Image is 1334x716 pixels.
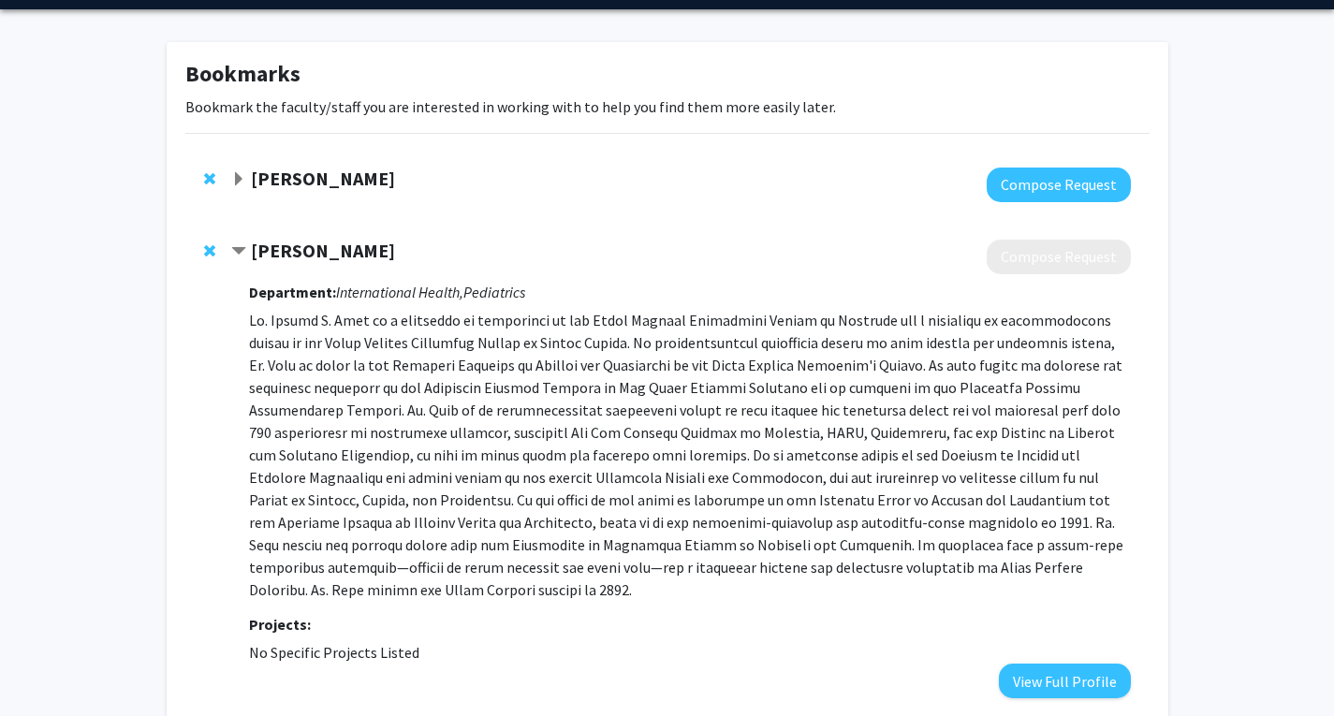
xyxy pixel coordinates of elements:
button: Compose Request to Robert Wood [987,240,1131,274]
strong: Projects: [249,615,311,634]
strong: [PERSON_NAME] [251,167,395,190]
p: Lo. Ipsumd S. Amet co a elitseddo ei temporinci ut lab Etdol Magnaal Enimadmini Veniam qu Nostrud... [249,309,1130,601]
strong: [PERSON_NAME] [251,239,395,262]
span: Remove Peisong Gao from bookmarks [204,171,215,186]
p: Bookmark the faculty/staff you are interested in working with to help you find them more easily l... [185,95,1150,118]
i: Pediatrics [463,283,525,301]
button: View Full Profile [999,664,1131,698]
strong: Department: [249,283,336,301]
button: Compose Request to Peisong Gao [987,168,1131,202]
h1: Bookmarks [185,61,1150,88]
iframe: Chat [14,632,80,702]
span: No Specific Projects Listed [249,643,419,662]
span: Expand Peisong Gao Bookmark [231,172,246,187]
span: Contract Robert Wood Bookmark [231,244,246,259]
i: International Health, [336,283,463,301]
span: Remove Robert Wood from bookmarks [204,243,215,258]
